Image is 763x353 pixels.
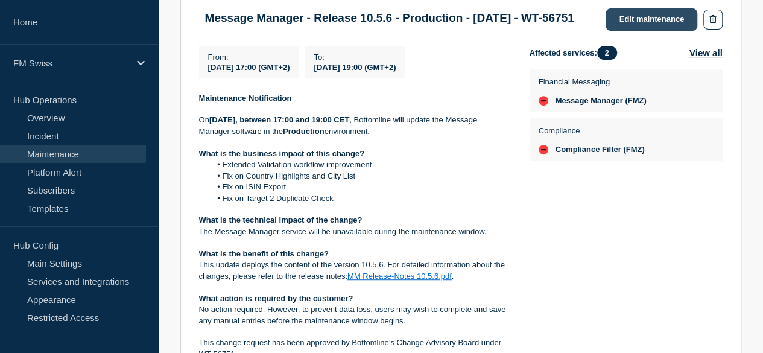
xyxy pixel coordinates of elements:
p: FM Swiss [13,58,129,68]
p: Financial Messaging [539,77,647,86]
strong: Production [283,127,325,136]
li: Extended Validation workflow improvement [211,159,510,170]
button: View all [689,46,723,60]
h3: Message Manager - Release 10.5.6 - Production - [DATE] - WT-56751 [205,11,574,25]
p: No action required. However, to prevent data loss, users may wish to complete and save any manual... [199,304,510,326]
strong: What is the business impact of this change? [199,149,365,158]
strong: Maintenance Notification [199,94,292,103]
div: down [539,145,548,154]
div: down [539,96,548,106]
span: 2 [597,46,617,60]
span: Compliance Filter (FMZ) [556,145,645,154]
li: Fix on Target 2 Duplicate Check [211,193,510,204]
a: MM Release-Notes 10.5.6.pdf [347,272,452,281]
p: This update deploys the content of the version 10.5.6. For detailed information about the changes... [199,259,510,282]
p: The Message Manager service will be unavailable during the maintenance window. [199,226,510,237]
strong: What is the technical impact of the change? [199,215,363,224]
span: Affected services: [530,46,623,60]
strong: [DATE], between 17:00 and 19:00 CET [209,115,349,124]
li: Fix on Country Highlights and City List [211,171,510,182]
li: Fix on ISIN Export [211,182,510,192]
span: [DATE] 19:00 (GMT+2) [314,63,396,72]
p: From : [208,52,290,62]
p: On , Bottomline will update the Message Manager software in the environment. [199,115,510,137]
p: Compliance [539,126,645,135]
span: [DATE] 17:00 (GMT+2) [208,63,290,72]
p: To : [314,52,396,62]
strong: What is the benefit of this change? [199,249,329,258]
strong: What action is required by the customer? [199,294,353,303]
span: Message Manager (FMZ) [556,96,647,106]
a: Edit maintenance [606,8,697,31]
